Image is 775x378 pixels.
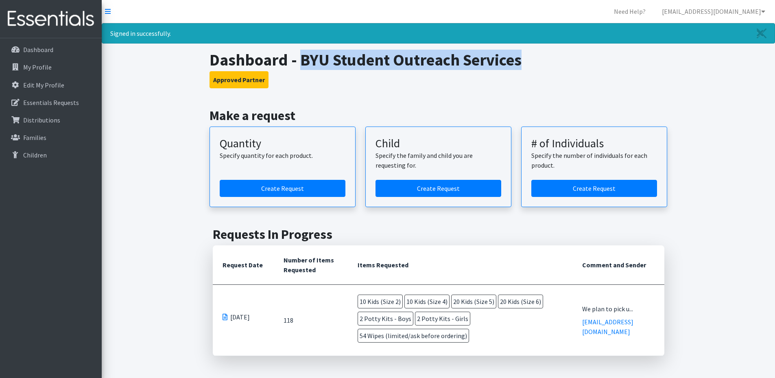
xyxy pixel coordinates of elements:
[404,295,450,308] span: 10 Kids (Size 4)
[415,312,470,326] span: 2 Potty Kits - Girls
[749,24,775,43] a: Close
[3,147,98,163] a: Children
[582,318,633,336] a: [EMAIL_ADDRESS][DOMAIN_NAME]
[531,151,657,170] p: Specify the number of individuals for each product.
[375,137,501,151] h3: Child
[220,137,345,151] h3: Quantity
[230,312,250,322] span: [DATE]
[274,285,348,356] td: 118
[572,245,664,285] th: Comment and Sender
[102,23,775,44] div: Signed in successfully.
[3,5,98,33] img: HumanEssentials
[210,50,667,70] h1: Dashboard - BYU Student Outreach Services
[210,108,667,123] h2: Make a request
[531,180,657,197] a: Create a request by number of individuals
[531,137,657,151] h3: # of Individuals
[607,3,652,20] a: Need Help?
[23,116,60,124] p: Distributions
[655,3,772,20] a: [EMAIL_ADDRESS][DOMAIN_NAME]
[23,81,64,89] p: Edit My Profile
[220,180,345,197] a: Create a request by quantity
[23,151,47,159] p: Children
[358,329,469,343] span: 54 Wipes (limited/ask before ordering)
[3,112,98,128] a: Distributions
[358,312,413,326] span: 2 Potty Kits - Boys
[274,245,348,285] th: Number of Items Requested
[3,77,98,93] a: Edit My Profile
[3,42,98,58] a: Dashboard
[348,245,572,285] th: Items Requested
[498,295,543,308] span: 20 Kids (Size 6)
[23,63,52,71] p: My Profile
[213,227,664,242] h2: Requests In Progress
[375,151,501,170] p: Specify the family and child you are requesting for.
[210,71,269,88] button: Approved Partner
[451,295,496,308] span: 20 Kids (Size 5)
[3,94,98,111] a: Essentials Requests
[23,98,79,107] p: Essentials Requests
[3,59,98,75] a: My Profile
[582,304,655,314] div: We plan to pick u...
[23,133,46,142] p: Families
[220,151,345,160] p: Specify quantity for each product.
[358,295,403,308] span: 10 Kids (Size 2)
[3,129,98,146] a: Families
[375,180,501,197] a: Create a request for a child or family
[213,245,274,285] th: Request Date
[23,46,53,54] p: Dashboard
